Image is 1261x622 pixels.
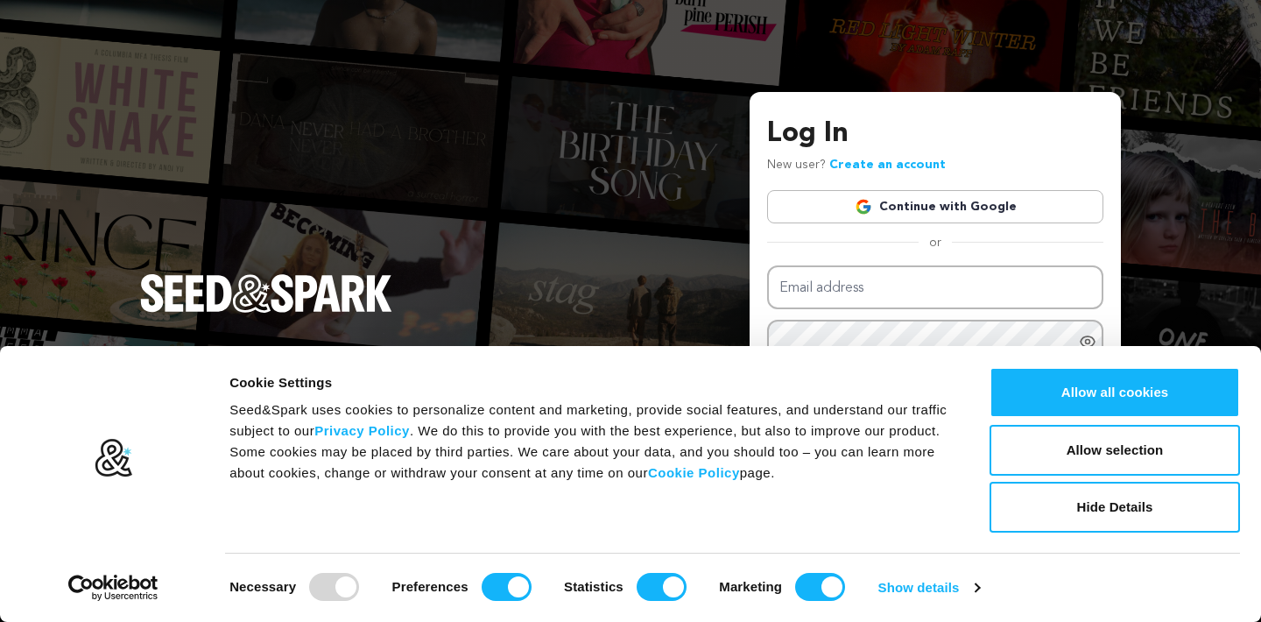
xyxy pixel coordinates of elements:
[919,234,952,251] span: or
[767,113,1103,155] h3: Log In
[229,399,950,484] div: Seed&Spark uses cookies to personalize content and marketing, provide social features, and unders...
[767,155,946,176] p: New user?
[855,198,872,216] img: Google logo
[94,438,133,478] img: logo
[767,265,1103,310] input: Email address
[229,579,296,594] strong: Necessary
[140,274,392,348] a: Seed&Spark Homepage
[564,579,623,594] strong: Statistics
[392,579,468,594] strong: Preferences
[1079,333,1096,350] a: Show password as plain text. Warning: this will display your password on the screen.
[229,372,950,393] div: Cookie Settings
[648,465,740,480] a: Cookie Policy
[719,579,782,594] strong: Marketing
[829,159,946,171] a: Create an account
[878,575,980,601] a: Show details
[990,482,1240,533] button: Hide Details
[140,274,392,313] img: Seed&Spark Logo
[767,190,1103,223] a: Continue with Google
[990,367,1240,418] button: Allow all cookies
[990,425,1240,476] button: Allow selection
[314,423,410,438] a: Privacy Policy
[37,575,190,601] a: Usercentrics Cookiebot - opens in a new window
